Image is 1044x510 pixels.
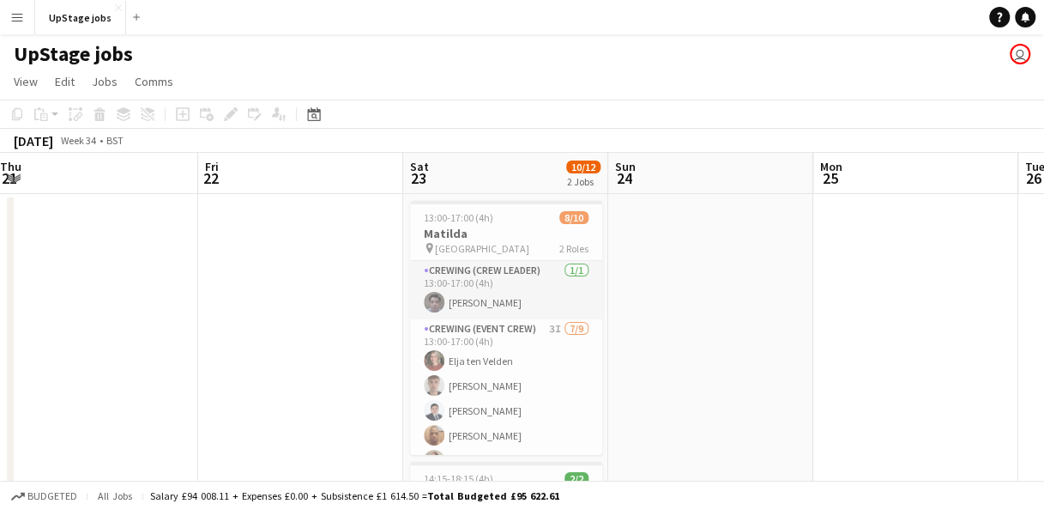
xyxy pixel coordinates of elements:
[818,168,842,188] span: 25
[410,159,429,174] span: Sat
[27,490,77,502] span: Budgeted
[57,134,100,147] span: Week 34
[559,242,588,255] span: 2 Roles
[410,261,602,319] app-card-role: Crewing (Crew Leader)1/113:00-17:00 (4h)[PERSON_NAME]
[613,168,636,188] span: 24
[564,472,588,485] span: 2/2
[424,211,493,224] span: 13:00-17:00 (4h)
[7,70,45,93] a: View
[410,226,602,241] h3: Matilda
[202,168,219,188] span: 22
[14,74,38,89] span: View
[14,132,53,149] div: [DATE]
[205,159,219,174] span: Fri
[566,161,600,173] span: 10/12
[410,201,602,455] app-job-card: 13:00-17:00 (4h)8/10Matilda [GEOGRAPHIC_DATA]2 RolesCrewing (Crew Leader)1/113:00-17:00 (4h)[PERS...
[92,74,118,89] span: Jobs
[106,134,124,147] div: BST
[85,70,124,93] a: Jobs
[9,487,80,506] button: Budgeted
[48,70,81,93] a: Edit
[559,211,588,224] span: 8/10
[94,489,136,502] span: All jobs
[407,168,429,188] span: 23
[150,489,559,502] div: Salary £94 008.11 + Expenses £0.00 + Subsistence £1 614.50 =
[424,472,493,485] span: 14:15-18:15 (4h)
[14,41,133,67] h1: UpStage jobs
[615,159,636,174] span: Sun
[567,175,600,188] div: 2 Jobs
[128,70,180,93] a: Comms
[1010,44,1030,64] app-user-avatar: Jessica Rowland
[427,489,559,502] span: Total Budgeted £95 622.61
[55,74,75,89] span: Edit
[35,1,126,34] button: UpStage jobs
[135,74,173,89] span: Comms
[820,159,842,174] span: Mon
[435,242,529,255] span: [GEOGRAPHIC_DATA]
